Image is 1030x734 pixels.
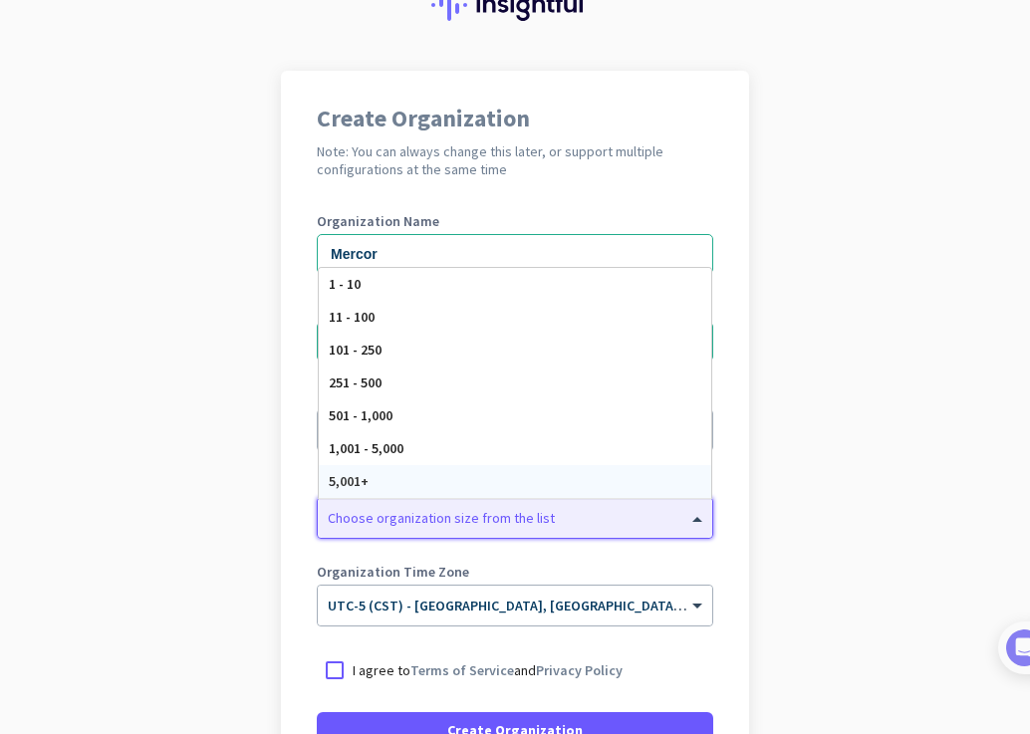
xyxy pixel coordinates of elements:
[329,472,369,490] span: 5,001+
[329,341,382,359] span: 101 - 250
[317,565,713,579] label: Organization Time Zone
[329,373,382,391] span: 251 - 500
[410,661,514,679] a: Terms of Service
[329,308,375,326] span: 11 - 100
[317,214,713,228] label: Organization Name
[317,322,713,362] input: 201-555-0123
[317,389,462,403] label: Organization language
[317,142,713,178] h2: Note: You can always change this later, or support multiple configurations at the same time
[329,275,361,293] span: 1 - 10
[317,234,713,274] input: What is the name of your organization?
[317,477,713,491] label: Organization Size (Optional)
[329,439,403,457] span: 1,001 - 5,000
[317,302,713,316] label: Phone Number
[317,107,713,130] h1: Create Organization
[329,406,392,424] span: 501 - 1,000
[353,660,623,680] p: I agree to and
[536,661,623,679] a: Privacy Policy
[319,268,711,498] div: Options List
